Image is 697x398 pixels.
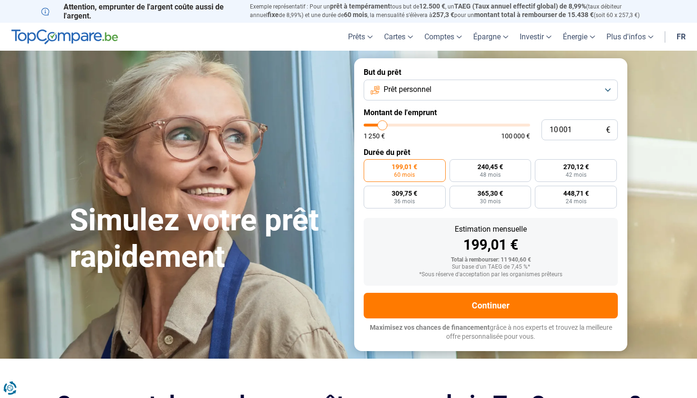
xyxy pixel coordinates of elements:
[563,163,589,170] span: 270,12 €
[501,133,530,139] span: 100 000 €
[250,2,656,19] p: Exemple représentatif : Pour un tous but de , un (taux débiteur annuel de 8,99%) et une durée de ...
[371,264,610,271] div: Sur base d'un TAEG de 7,45 %*
[70,202,343,275] h1: Simulez votre prêt rapidement
[330,2,390,10] span: prêt à tempérament
[419,2,445,10] span: 12.500 €
[557,23,601,51] a: Énergie
[364,148,618,157] label: Durée du prêt
[480,199,501,204] span: 30 mois
[342,23,378,51] a: Prêts
[371,271,610,278] div: *Sous réserve d'acceptation par les organismes prêteurs
[344,11,367,18] span: 60 mois
[364,108,618,117] label: Montant de l'emprunt
[566,172,587,178] span: 42 mois
[371,226,610,233] div: Estimation mensuelle
[364,133,385,139] span: 1 250 €
[394,199,415,204] span: 36 mois
[566,199,587,204] span: 24 mois
[392,163,417,170] span: 199,01 €
[432,11,454,18] span: 257,3 €
[477,190,503,197] span: 365,30 €
[474,11,594,18] span: montant total à rembourser de 15.438 €
[384,84,431,95] span: Prêt personnel
[364,323,618,342] p: grâce à nos experts et trouvez la meilleure offre personnalisée pour vous.
[514,23,557,51] a: Investir
[563,190,589,197] span: 448,71 €
[41,2,238,20] p: Attention, emprunter de l'argent coûte aussi de l'argent.
[477,163,503,170] span: 240,45 €
[378,23,419,51] a: Cartes
[364,68,618,77] label: But du prêt
[480,172,501,178] span: 48 mois
[419,23,468,51] a: Comptes
[392,190,417,197] span: 309,75 €
[468,23,514,51] a: Épargne
[267,11,279,18] span: fixe
[370,324,490,331] span: Maximisez vos chances de financement
[454,2,586,10] span: TAEG (Taux annuel effectif global) de 8,99%
[606,126,610,134] span: €
[371,238,610,252] div: 199,01 €
[364,293,618,318] button: Continuer
[671,23,691,51] a: fr
[394,172,415,178] span: 60 mois
[11,29,118,45] img: TopCompare
[371,257,610,263] div: Total à rembourser: 11 940,60 €
[601,23,659,51] a: Plus d'infos
[364,80,618,100] button: Prêt personnel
